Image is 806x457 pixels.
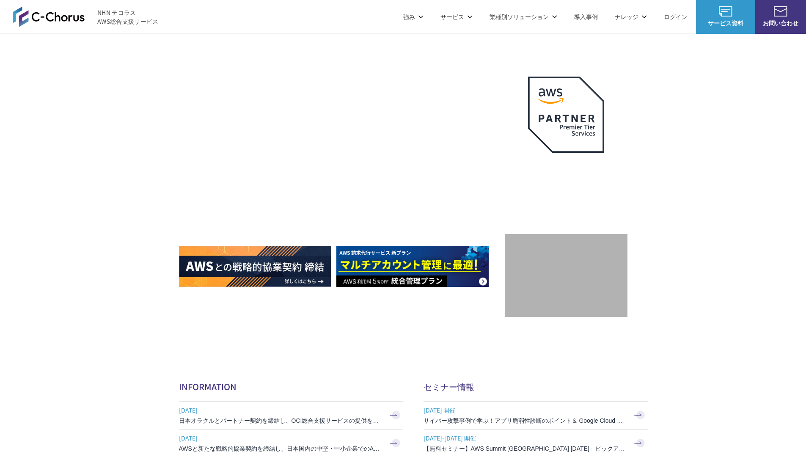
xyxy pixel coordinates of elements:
img: 契約件数 [522,247,611,308]
em: AWS [556,163,575,175]
p: サービス [440,12,473,21]
a: AWS総合支援サービス C-Chorus NHN テコラスAWS総合支援サービス [13,6,159,27]
h3: 【無料セミナー】AWS Summit [GEOGRAPHIC_DATA] [DATE] ピックアップセッション [424,444,627,453]
span: [DATE] [179,432,382,444]
h3: 日本オラクルとパートナー契約を締結し、OCI総合支援サービスの提供を開始 [179,416,382,425]
img: AWS総合支援サービス C-Chorus サービス資料 [719,6,732,17]
a: [DATE] 日本オラクルとパートナー契約を締結し、OCI総合支援サービスの提供を開始 [179,402,403,429]
p: ナレッジ [615,12,647,21]
span: [DATE] 開催 [424,404,627,416]
p: 強み [403,12,424,21]
h2: セミナー情報 [424,380,648,393]
h1: AWS ジャーニーの 成功を実現 [179,139,505,220]
a: [DATE] AWSと新たな戦略的協業契約を締結し、日本国内の中堅・中小企業でのAWS活用を加速 [179,429,403,457]
a: [DATE] 開催 サイバー攻撃事例で学ぶ！アプリ脆弱性診断のポイント＆ Google Cloud セキュリティ対策 [424,402,648,429]
p: 業種別ソリューション [490,12,557,21]
h2: INFORMATION [179,380,403,393]
span: サービス資料 [696,19,755,28]
span: [DATE]-[DATE] 開催 [424,432,627,444]
img: AWS総合支援サービス C-Chorus [13,6,85,27]
p: 最上位プレミアティア サービスパートナー [518,163,614,195]
img: お問い合わせ [774,6,787,17]
a: [DATE]-[DATE] 開催 【無料セミナー】AWS Summit [GEOGRAPHIC_DATA] [DATE] ピックアップセッション [424,429,648,457]
h3: AWSと新たな戦略的協業契約を締結し、日本国内の中堅・中小企業でのAWS活用を加速 [179,444,382,453]
img: AWSとの戦略的協業契約 締結 [179,246,331,287]
img: AWSプレミアティアサービスパートナー [528,77,604,153]
p: AWSの導入からコスト削減、 構成・運用の最適化からデータ活用まで 規模や業種業態を問わない マネージドサービスで [179,94,505,131]
a: 導入事例 [574,12,598,21]
span: NHN テコラス AWS総合支援サービス [97,8,159,26]
span: [DATE] [179,404,382,416]
img: AWS請求代行サービス 統合管理プラン [336,246,489,287]
a: ログイン [664,12,688,21]
span: お問い合わせ [755,19,806,28]
h3: サイバー攻撃事例で学ぶ！アプリ脆弱性診断のポイント＆ Google Cloud セキュリティ対策 [424,416,627,425]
